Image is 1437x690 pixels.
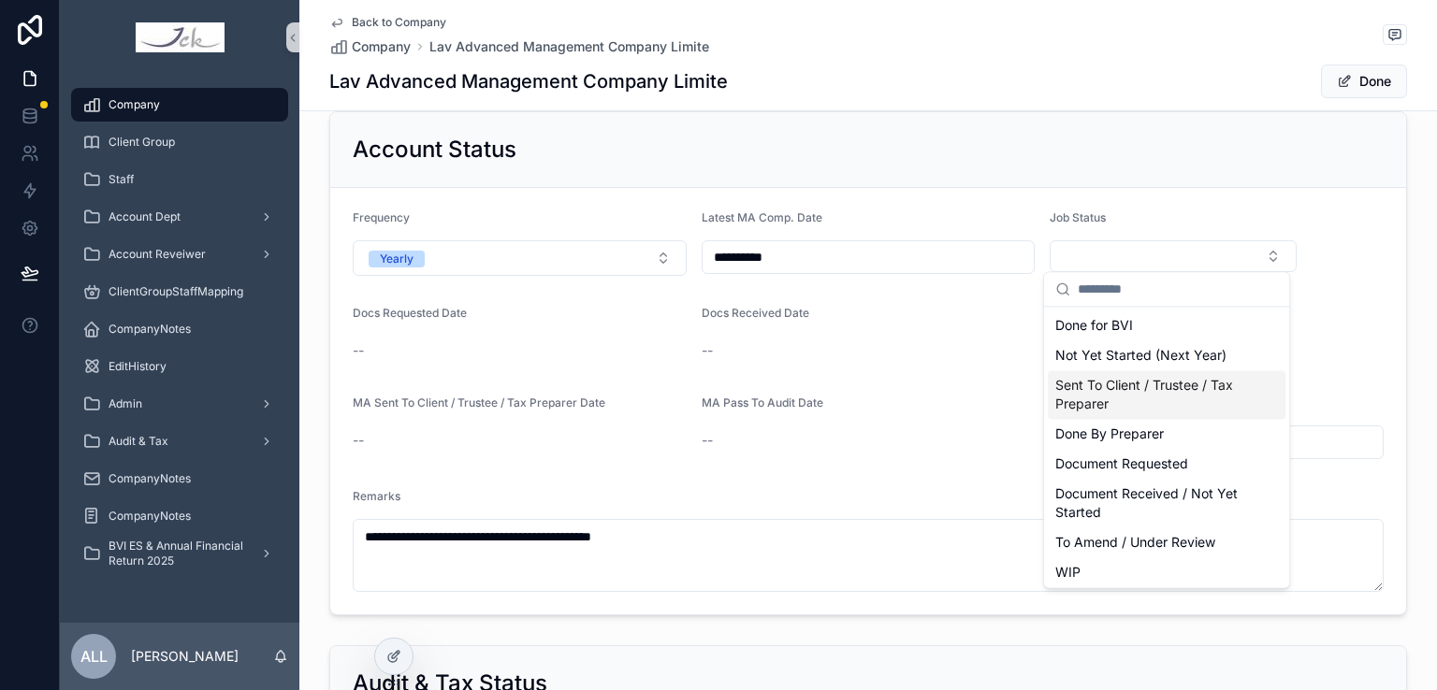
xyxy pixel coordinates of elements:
[71,387,288,421] a: Admin
[1055,563,1081,582] span: WIP
[1050,240,1297,272] button: Select Button
[1055,533,1215,552] span: To Amend / Under Review
[1055,424,1164,443] span: Done By Preparer
[71,275,288,309] a: ClientGroupStaffMapping
[329,37,411,56] a: Company
[1055,454,1188,473] span: Document Requested
[109,172,134,187] span: Staff
[109,509,191,524] span: CompanyNotes
[109,135,175,150] span: Client Group
[380,251,414,267] div: Yearly
[71,350,288,383] a: EditHistory
[702,341,713,360] span: --
[702,431,713,450] span: --
[71,200,288,234] a: Account Dept
[353,240,687,276] button: Select Button
[353,341,364,360] span: --
[1044,307,1289,587] div: Suggestions
[702,395,823,410] span: MA Pass To Audit Date
[131,647,239,666] p: [PERSON_NAME]
[71,537,288,570] a: BVI ES & Annual Financial Return 2025
[109,247,206,262] span: Account Reveiwer
[71,163,288,196] a: Staff
[702,210,822,224] span: Latest MA Comp. Date
[353,431,364,450] span: --
[109,434,168,449] span: Audit & Tax
[71,424,288,458] a: Audit & Tax
[71,499,288,533] a: CompanyNotes
[702,306,809,320] span: Docs Received Date
[353,395,605,410] span: MA Sent To Client / Trustee / Tax Preparer Date
[352,37,411,56] span: Company
[109,284,243,299] span: ClientGroupStaffMapping
[1055,484,1256,522] span: Document Received / Not Yet Started
[109,396,142,411] span: Admin
[1050,210,1106,224] span: Job Status
[109,359,167,374] span: EditHistory
[60,75,299,595] div: scrollable content
[353,489,400,503] span: Remarks
[353,306,467,320] span: Docs Requested Date
[1321,65,1407,98] button: Done
[1055,316,1133,335] span: Done for BVI
[136,22,225,52] img: App logo
[1055,346,1227,365] span: Not Yet Started (Next Year)
[352,15,446,30] span: Back to Company
[71,312,288,346] a: CompanyNotes
[71,462,288,496] a: CompanyNotes
[109,209,181,224] span: Account Dept
[71,237,288,271] a: Account Reveiwer
[109,322,191,337] span: CompanyNotes
[71,88,288,122] a: Company
[353,210,410,224] span: Frequency
[109,471,191,486] span: CompanyNotes
[109,97,160,112] span: Company
[329,15,446,30] a: Back to Company
[329,68,728,94] h1: Lav Advanced Management Company Limite
[109,539,245,568] span: BVI ES & Annual Financial Return 2025
[429,37,709,56] a: Lav Advanced Management Company Limite
[71,125,288,159] a: Client Group
[80,645,108,668] span: ALL
[1055,376,1256,413] span: Sent To Client / Trustee / Tax Preparer
[353,135,516,165] h2: Account Status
